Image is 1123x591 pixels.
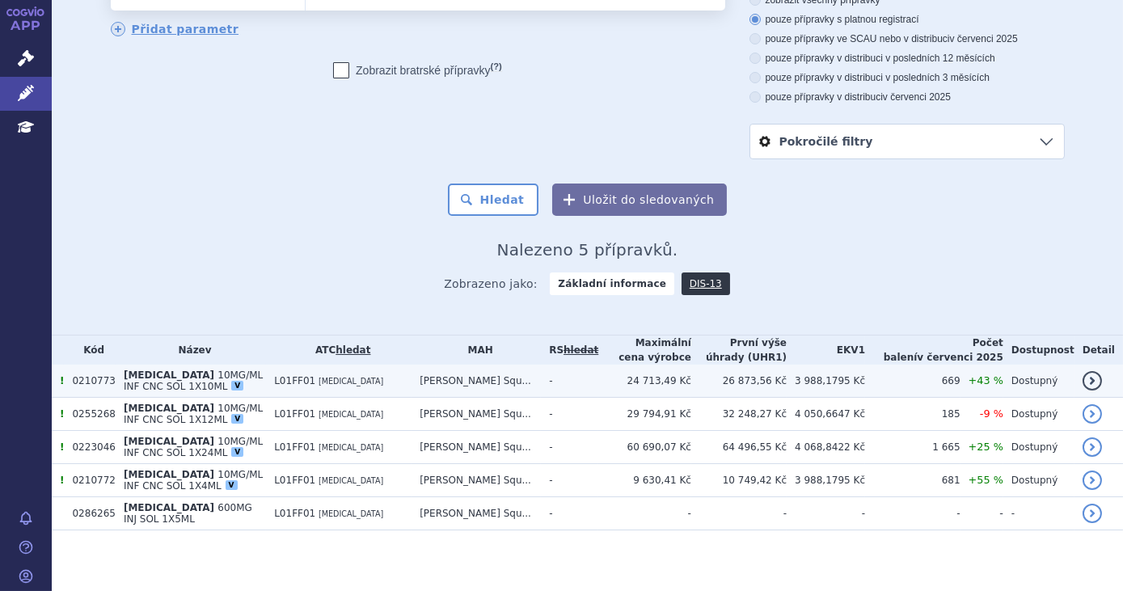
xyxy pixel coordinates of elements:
a: Pokročilé filtry [750,125,1064,158]
div: V [231,381,243,390]
span: v červenci 2025 [883,91,951,103]
td: 1 665 [865,431,960,464]
div: V [226,480,238,490]
span: Nalezeno 5 přípravků. [497,240,678,260]
td: 32 248,27 Kč [691,398,787,431]
a: detail [1083,504,1102,523]
span: Tento přípravek má více úhrad. [60,375,64,386]
div: V [231,447,243,457]
span: -9 % [980,407,1003,420]
span: L01FF01 [274,441,315,453]
span: 10MG/ML INF CNC SOL 1X4ML [124,469,263,492]
span: Tento přípravek má více úhrad. [60,408,64,420]
td: Dostupný [1003,365,1074,398]
span: 600MG INJ SOL 1X5ML [124,502,252,525]
td: 3 988,1795 Kč [787,464,865,497]
label: pouze přípravky v distribuci v posledních 12 měsících [749,52,1065,65]
td: - [541,431,598,464]
div: V [231,414,243,424]
td: - [541,464,598,497]
span: v červenci 2025 [917,352,1003,363]
span: L01FF01 [274,508,315,519]
td: 60 690,07 Kč [598,431,691,464]
td: 0210773 [64,365,115,398]
td: 185 [865,398,960,431]
a: detail [1083,437,1102,457]
a: vyhledávání neobsahuje žádnou platnou referenční skupinu [564,344,598,356]
label: pouze přípravky ve SCAU nebo v distribuci [749,32,1065,45]
td: Dostupný [1003,464,1074,497]
a: DIS-13 [682,272,730,295]
abbr: (?) [491,61,502,72]
td: - [598,497,691,530]
th: ATC [266,336,412,365]
th: RS [541,336,598,365]
span: [MEDICAL_DATA] [124,369,214,381]
span: [MEDICAL_DATA] [124,502,214,513]
td: 3 988,1795 Kč [787,365,865,398]
span: [MEDICAL_DATA] [124,469,214,480]
a: hledat [336,344,370,356]
label: pouze přípravky v distribuci v posledních 3 měsících [749,71,1065,84]
th: Název [116,336,266,365]
td: - [787,497,865,530]
span: [MEDICAL_DATA] [124,436,214,447]
td: 0255268 [64,398,115,431]
span: [MEDICAL_DATA] [319,509,383,518]
td: 10 749,42 Kč [691,464,787,497]
span: L01FF01 [274,475,315,486]
td: [PERSON_NAME] Squ... [412,398,541,431]
td: - [541,497,598,530]
span: v červenci 2025 [950,33,1018,44]
th: EKV1 [787,336,865,365]
td: 24 713,49 Kč [598,365,691,398]
label: pouze přípravky s platnou registrací [749,13,1065,26]
span: +25 % [969,441,1003,453]
td: - [960,497,1003,530]
td: - [865,497,960,530]
td: - [1003,497,1074,530]
th: Dostupnost [1003,336,1074,365]
span: +55 % [969,474,1003,486]
td: [PERSON_NAME] Squ... [412,464,541,497]
th: Počet balení [865,336,1003,365]
button: Hledat [448,184,539,216]
td: [PERSON_NAME] Squ... [412,497,541,530]
th: První výše úhrady (UHR1) [691,336,787,365]
span: Zobrazeno jako: [444,272,538,295]
td: 0223046 [64,431,115,464]
a: detail [1083,404,1102,424]
td: 4 050,6647 Kč [787,398,865,431]
span: L01FF01 [274,375,315,386]
th: Kód [64,336,115,365]
label: pouze přípravky v distribuci [749,91,1065,103]
td: - [541,365,598,398]
td: 64 496,55 Kč [691,431,787,464]
a: Přidat parametr [111,22,239,36]
th: Detail [1074,336,1123,365]
td: Dostupný [1003,398,1074,431]
td: 669 [865,365,960,398]
label: Zobrazit bratrské přípravky [333,62,502,78]
td: 29 794,91 Kč [598,398,691,431]
span: Tento přípravek má více úhrad. [60,441,64,453]
span: [MEDICAL_DATA] [124,403,214,414]
td: - [691,497,787,530]
td: [PERSON_NAME] Squ... [412,431,541,464]
td: 0210772 [64,464,115,497]
td: 4 068,8422 Kč [787,431,865,464]
th: MAH [412,336,541,365]
th: Maximální cena výrobce [598,336,691,365]
span: L01FF01 [274,408,315,420]
td: 9 630,41 Kč [598,464,691,497]
span: 10MG/ML INF CNC SOL 1X12ML [124,403,263,425]
td: 0286265 [64,497,115,530]
span: [MEDICAL_DATA] [319,410,383,419]
a: detail [1083,471,1102,490]
td: [PERSON_NAME] Squ... [412,365,541,398]
span: [MEDICAL_DATA] [319,476,383,485]
td: - [541,398,598,431]
span: +43 % [969,374,1003,386]
td: 681 [865,464,960,497]
span: 10MG/ML INF CNC SOL 1X10ML [124,369,263,392]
